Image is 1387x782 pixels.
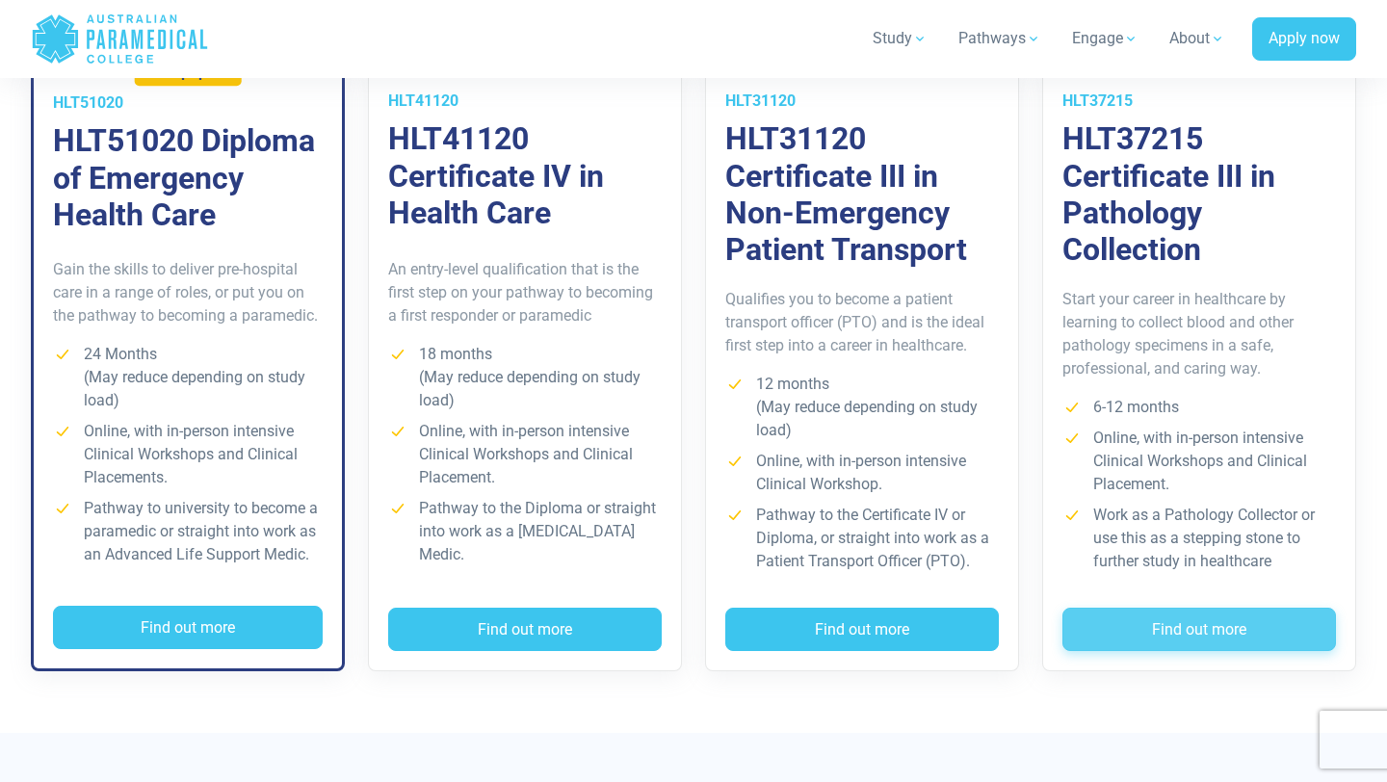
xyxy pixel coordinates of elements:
[1062,288,1336,380] p: Start your career in healthcare by learning to collect blood and other pathology specimens in a s...
[725,504,999,573] li: Pathway to the Certificate IV or Diploma, or straight into work as a Patient Transport Officer (P...
[53,343,323,412] li: 24 Months (May reduce depending on study load)
[1062,396,1336,419] li: 6-12 months
[725,450,999,496] li: Online, with in-person intensive Clinical Workshop.
[388,343,662,412] li: 18 months (May reduce depending on study load)
[1062,504,1336,573] li: Work as a Pathology Collector or use this as a stepping stone to further study in healthcare
[388,608,662,652] button: Find out more
[53,606,323,650] button: Find out more
[725,373,999,442] li: 12 months (May reduce depending on study load)
[705,69,1019,671] a: HLT31120 HLT31120 Certificate III in Non-Emergency Patient Transport Qualifies you to become a pa...
[388,420,662,489] li: Online, with in-person intensive Clinical Workshops and Clinical Placement.
[725,91,796,110] span: HLT31120
[53,258,323,327] p: Gain the skills to deliver pre-hospital care in a range of roles, or put you on the pathway to be...
[53,420,323,489] li: Online, with in-person intensive Clinical Workshops and Clinical Placements.
[725,288,999,357] p: Qualifies you to become a patient transport officer (PTO) and is the ideal first step into a care...
[53,122,323,233] h3: HLT51020 Diploma of Emergency Health Care
[725,120,999,269] h3: HLT31120 Certificate III in Non-Emergency Patient Transport
[388,91,458,110] span: HLT41120
[388,120,662,231] h3: HLT41120 Certificate IV in Health Care
[388,258,662,327] p: An entry-level qualification that is the first step on your pathway to becoming a first responder...
[725,608,999,652] button: Find out more
[368,69,682,671] a: HLT41120 HLT41120 Certificate IV in Health Care An entry-level qualification that is the first st...
[53,93,123,112] span: HLT51020
[53,497,323,566] li: Pathway to university to become a paramedic or straight into work as an Advanced Life Support Medic.
[1062,120,1336,269] h3: HLT37215 Certificate III in Pathology Collection
[1042,69,1356,671] a: HLT37215 HLT37215 Certificate III in Pathology Collection Start your career in healthcare by lear...
[1062,427,1336,496] li: Online, with in-person intensive Clinical Workshops and Clinical Placement.
[388,497,662,566] li: Pathway to the Diploma or straight into work as a [MEDICAL_DATA] Medic.
[31,69,345,671] a: Most popular HLT51020 HLT51020 Diploma of Emergency Health Care Gain the skills to deliver pre-ho...
[1062,91,1133,110] span: HLT37215
[1062,608,1336,652] button: Find out more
